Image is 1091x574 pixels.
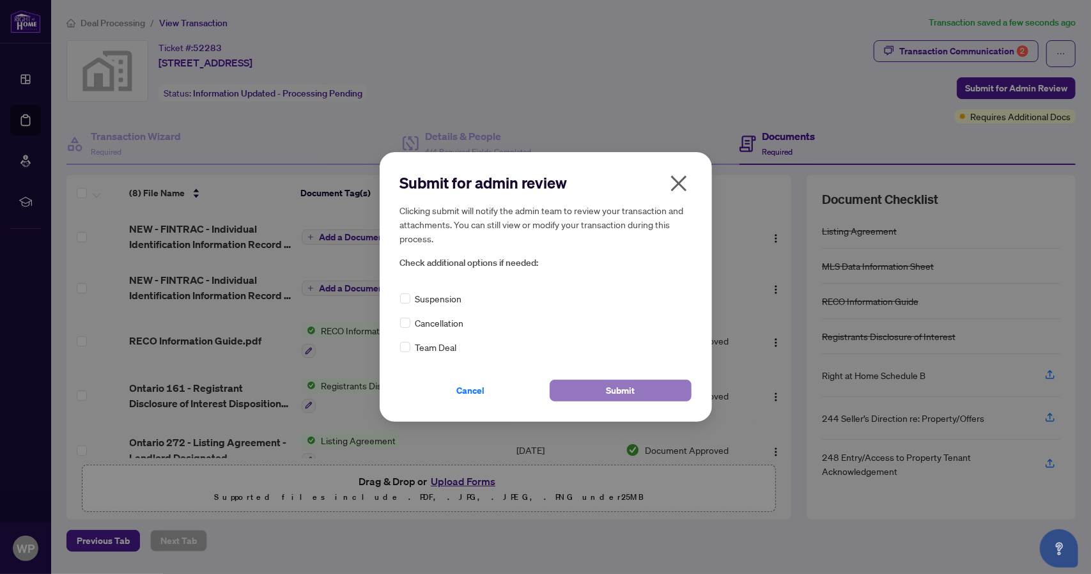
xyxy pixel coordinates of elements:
span: Submit [606,380,635,401]
h5: Clicking submit will notify the admin team to review your transaction and attachments. You can st... [400,203,692,245]
button: Cancel [400,380,542,401]
span: Check additional options if needed: [400,256,692,270]
h2: Submit for admin review [400,173,692,193]
span: Cancellation [415,316,464,330]
span: Suspension [415,291,462,306]
button: Submit [550,380,692,401]
span: Cancel [457,380,485,401]
span: close [669,173,689,194]
span: Team Deal [415,340,457,354]
button: Open asap [1040,529,1078,568]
